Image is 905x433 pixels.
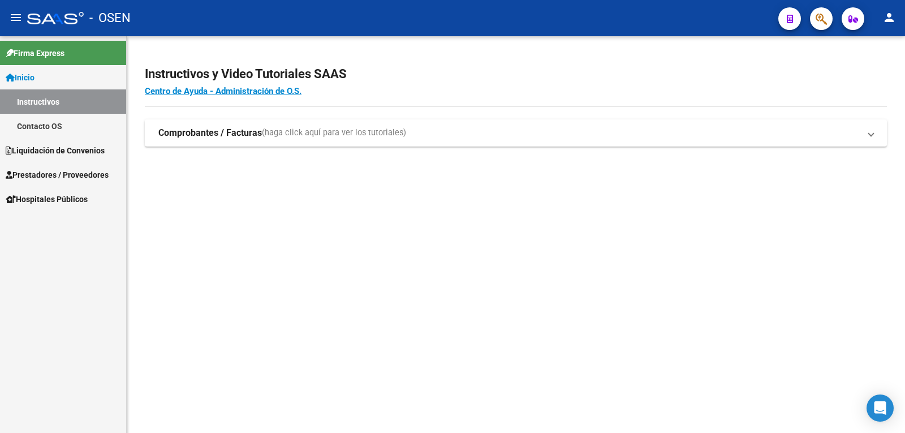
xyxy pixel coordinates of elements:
strong: Comprobantes / Facturas [158,127,262,139]
div: Open Intercom Messenger [867,395,894,422]
span: Firma Express [6,47,64,59]
span: Hospitales Públicos [6,193,88,205]
mat-icon: menu [9,11,23,24]
h2: Instructivos y Video Tutoriales SAAS [145,63,887,85]
mat-expansion-panel-header: Comprobantes / Facturas(haga click aquí para ver los tutoriales) [145,119,887,147]
span: Liquidación de Convenios [6,144,105,157]
span: Inicio [6,71,35,84]
span: Prestadores / Proveedores [6,169,109,181]
mat-icon: person [882,11,896,24]
a: Centro de Ayuda - Administración de O.S. [145,86,301,96]
span: - OSEN [89,6,131,31]
span: (haga click aquí para ver los tutoriales) [262,127,406,139]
